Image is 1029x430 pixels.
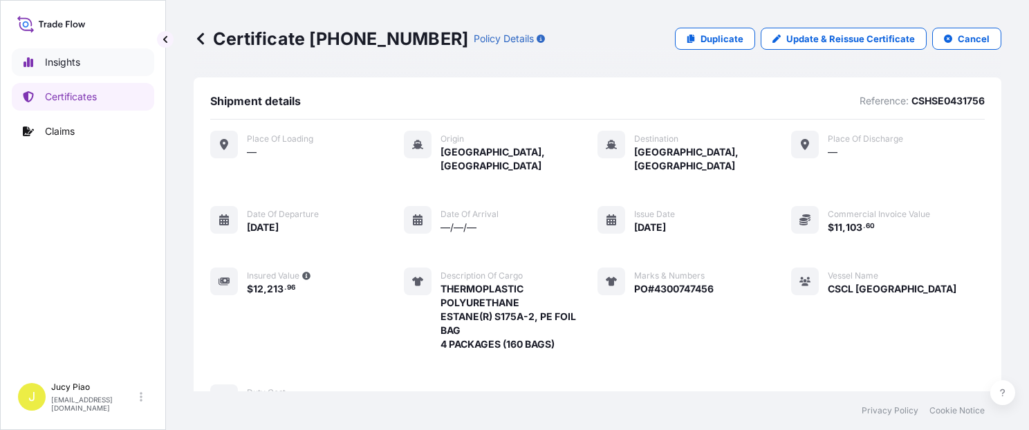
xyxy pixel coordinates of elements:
[441,145,597,173] span: [GEOGRAPHIC_DATA], [GEOGRAPHIC_DATA]
[701,32,743,46] p: Duplicate
[828,223,834,232] span: $
[846,223,862,232] span: 103
[28,390,35,404] span: J
[441,270,523,281] span: Description of cargo
[263,284,267,294] span: ,
[12,83,154,111] a: Certificates
[267,284,284,294] span: 213
[247,145,257,159] span: —
[441,209,499,220] span: Date of arrival
[45,124,75,138] p: Claims
[834,223,842,232] span: 11
[284,286,286,290] span: .
[863,224,865,229] span: .
[210,94,301,108] span: Shipment details
[634,145,791,173] span: [GEOGRAPHIC_DATA], [GEOGRAPHIC_DATA]
[911,94,985,108] p: CSHSE0431756
[51,382,137,393] p: Jucy Piao
[441,133,464,144] span: Origin
[761,28,927,50] a: Update & Reissue Certificate
[51,395,137,412] p: [EMAIL_ADDRESS][DOMAIN_NAME]
[441,282,597,351] span: THERMOPLASTIC POLYURETHANE ESTANE(R) S175A-2, PE FOIL BAG 4 PACKAGES (160 BAGS)
[860,94,909,108] p: Reference:
[247,209,319,220] span: Date of departure
[247,284,253,294] span: $
[842,223,846,232] span: ,
[253,284,263,294] span: 12
[194,28,468,50] p: Certificate [PHONE_NUMBER]
[866,224,875,229] span: 60
[634,282,714,296] span: PO#4300747456
[441,221,476,234] span: —/—/—
[828,270,878,281] span: Vessel Name
[634,270,705,281] span: Marks & Numbers
[45,90,97,104] p: Certificates
[958,32,990,46] p: Cancel
[12,48,154,76] a: Insights
[634,209,675,220] span: Issue Date
[862,405,918,416] a: Privacy Policy
[932,28,1001,50] button: Cancel
[247,270,299,281] span: Insured Value
[247,221,279,234] span: [DATE]
[929,405,985,416] a: Cookie Notice
[828,133,903,144] span: Place of discharge
[247,133,313,144] span: Place of Loading
[675,28,755,50] a: Duplicate
[828,282,956,296] span: CSCL [GEOGRAPHIC_DATA]
[828,145,837,159] span: —
[828,209,930,220] span: Commercial Invoice Value
[786,32,915,46] p: Update & Reissue Certificate
[12,118,154,145] a: Claims
[45,55,80,69] p: Insights
[287,286,295,290] span: 96
[247,387,286,398] span: Duty Cost
[634,221,666,234] span: [DATE]
[634,133,678,144] span: Destination
[474,32,534,46] p: Policy Details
